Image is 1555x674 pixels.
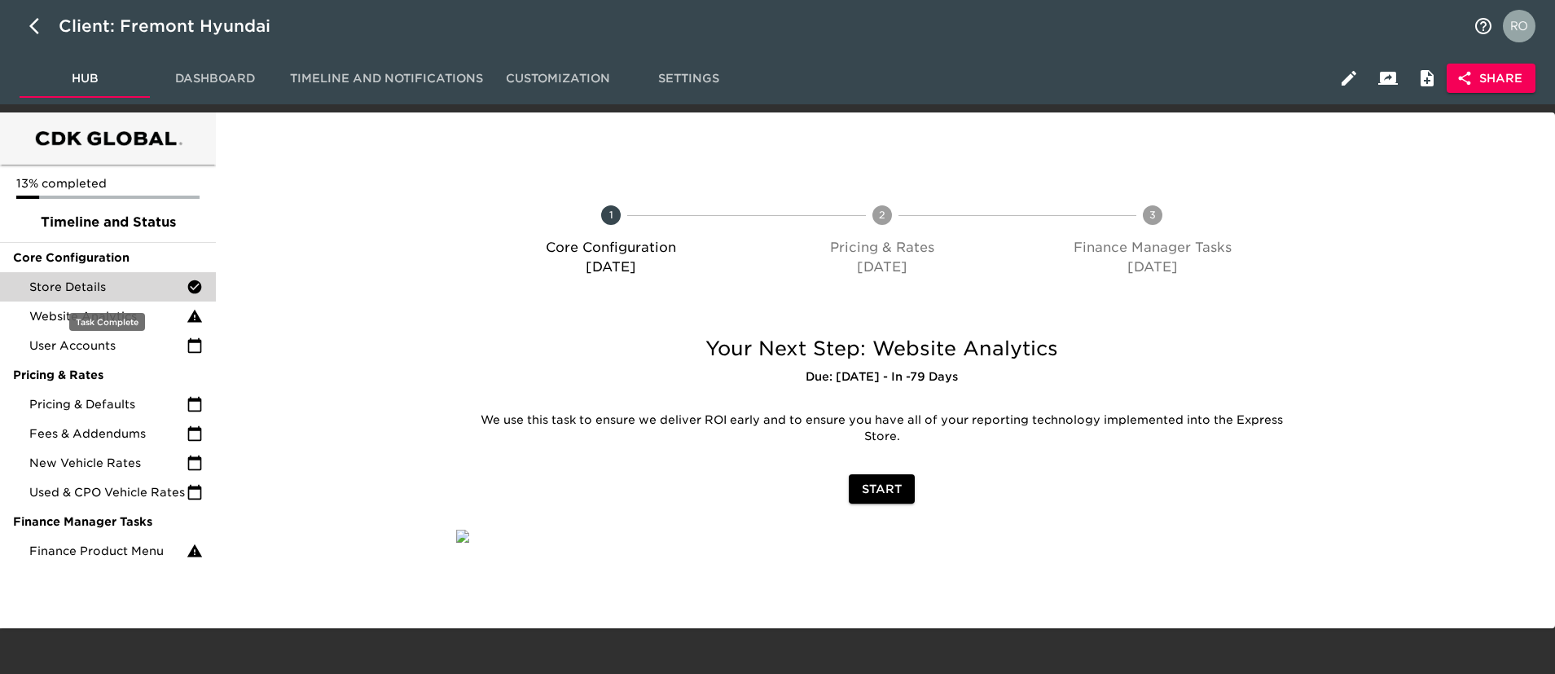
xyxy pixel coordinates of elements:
p: Core Configuration [482,238,740,258]
button: Internal Notes and Comments [1408,59,1447,98]
span: Share [1460,68,1522,89]
span: Finance Product Menu [29,543,187,559]
span: Finance Manager Tasks [13,513,203,530]
button: Edit Hub [1329,59,1368,98]
span: Fees & Addendums [29,425,187,442]
text: 1 [608,209,613,221]
span: Used & CPO Vehicle Rates [29,484,187,500]
span: Website Analytics [29,308,187,324]
div: Client: Fremont Hyundai [59,13,293,39]
p: [DATE] [753,258,1011,277]
span: Customization [503,68,613,89]
span: Core Configuration [13,249,203,266]
span: New Vehicle Rates [29,455,187,471]
span: Timeline and Status [13,213,203,232]
p: [DATE] [482,258,740,277]
span: Pricing & Rates [13,367,203,383]
span: Pricing & Defaults [29,396,187,412]
span: Settings [633,68,744,89]
button: notifications [1464,7,1503,46]
text: 2 [879,209,885,221]
p: We use this task to ensure we deliver ROI early and to ensure you have all of your reporting tech... [468,412,1296,445]
button: Share [1447,64,1535,94]
span: Start [862,479,902,500]
button: Start [849,474,915,504]
button: Client View [1368,59,1408,98]
p: Finance Manager Tasks [1024,238,1282,258]
p: [DATE] [1024,258,1282,277]
text: 3 [1149,209,1156,221]
span: Timeline and Notifications [290,68,483,89]
span: Hub [29,68,140,89]
p: Pricing & Rates [753,238,1011,258]
span: User Accounts [29,337,187,354]
img: Profile [1503,10,1535,42]
h5: Your Next Step: Website Analytics [456,336,1308,362]
img: qkibX1zbU72zw90W6Gan%2FTemplates%2FRjS7uaFIXtg43HUzxvoG%2F3e51d9d6-1114-4229-a5bf-f5ca567b6beb.jpg [456,530,469,543]
span: Dashboard [160,68,270,89]
p: 13% completed [16,175,200,192]
h6: Due: [DATE] - In -79 Days [456,368,1308,386]
span: Store Details [29,279,187,295]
